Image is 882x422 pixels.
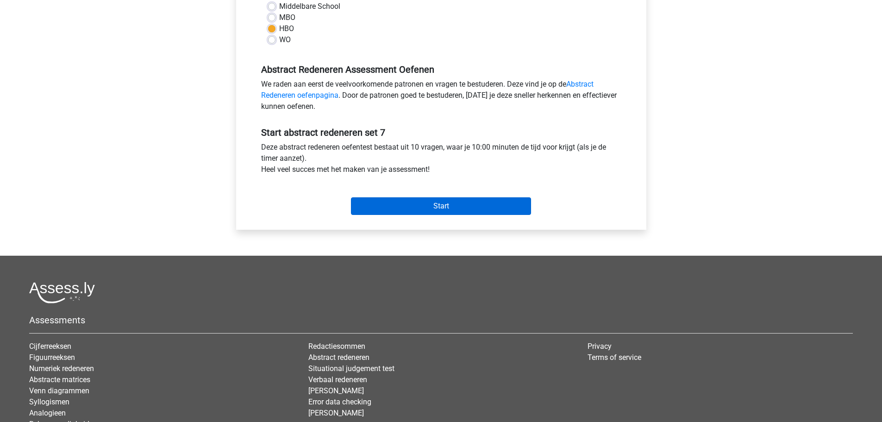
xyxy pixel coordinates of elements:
label: MBO [279,12,295,23]
h5: Assessments [29,315,853,326]
a: Abstract redeneren [308,353,369,362]
a: Terms of service [588,353,641,362]
a: Verbaal redeneren [308,375,367,384]
label: Middelbare School [279,1,340,12]
a: Figuurreeksen [29,353,75,362]
a: Abstracte matrices [29,375,90,384]
label: HBO [279,23,294,34]
a: Numeriek redeneren [29,364,94,373]
div: We raden aan eerst de veelvoorkomende patronen en vragen te bestuderen. Deze vind je op de . Door... [254,79,628,116]
a: Cijferreeksen [29,342,71,351]
a: Syllogismen [29,397,69,406]
a: Situational judgement test [308,364,394,373]
input: Start [351,197,531,215]
label: WO [279,34,291,45]
a: Error data checking [308,397,371,406]
a: Privacy [588,342,612,351]
a: [PERSON_NAME] [308,386,364,395]
h5: Abstract Redeneren Assessment Oefenen [261,64,621,75]
a: [PERSON_NAME] [308,409,364,417]
div: Deze abstract redeneren oefentest bestaat uit 10 vragen, waar je 10:00 minuten de tijd voor krijg... [254,142,628,179]
a: Venn diagrammen [29,386,89,395]
img: Assessly logo [29,282,95,303]
h5: Start abstract redeneren set 7 [261,127,621,138]
a: Analogieen [29,409,66,417]
a: Redactiesommen [308,342,365,351]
